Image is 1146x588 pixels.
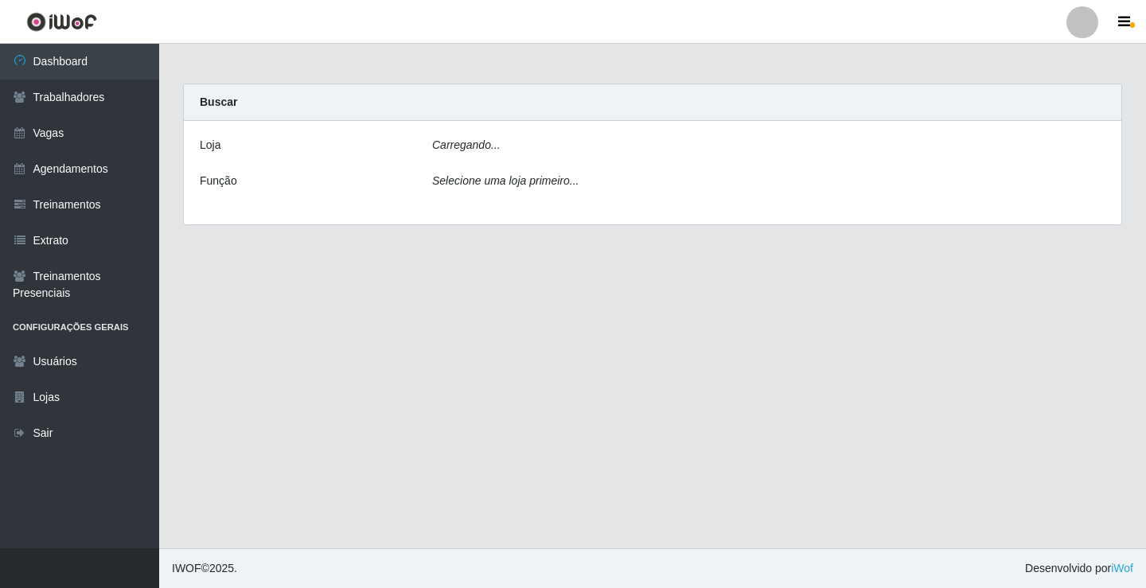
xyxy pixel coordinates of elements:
[432,138,501,151] i: Carregando...
[200,95,237,108] strong: Buscar
[26,12,97,32] img: CoreUI Logo
[1111,562,1133,574] a: iWof
[172,562,201,574] span: IWOF
[200,137,220,154] label: Loja
[172,560,237,577] span: © 2025 .
[200,173,237,189] label: Função
[1025,560,1133,577] span: Desenvolvido por
[432,174,579,187] i: Selecione uma loja primeiro...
